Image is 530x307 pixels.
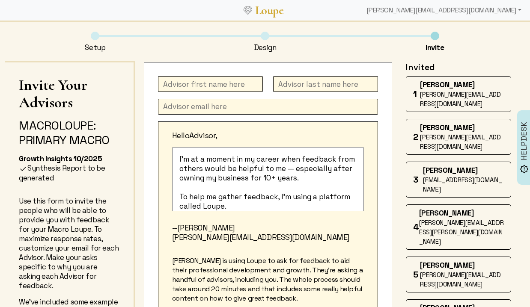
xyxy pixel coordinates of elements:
[273,76,378,92] input: Advisor last name here
[413,89,420,100] div: 1
[423,176,502,193] span: [EMAIL_ADDRESS][DOMAIN_NAME]
[158,99,378,115] input: Advisor email here
[520,165,529,174] img: brightness_alert_FILL0_wght500_GRAD0_ops.svg
[413,269,420,280] div: 5
[420,133,501,151] span: [PERSON_NAME][EMAIL_ADDRESS][DOMAIN_NAME]
[413,132,420,142] div: 2
[252,3,286,18] a: Loupe
[19,76,120,111] h1: Invite Your Advisors
[244,6,252,15] img: Loupe Logo
[420,260,474,270] span: [PERSON_NAME]
[85,43,105,52] div: Setup
[19,118,120,147] div: Loupe: Primary Macro
[172,223,364,242] p: --[PERSON_NAME] [PERSON_NAME][EMAIL_ADDRESS][DOMAIN_NAME]
[19,118,59,133] span: Macro
[419,208,473,218] span: [PERSON_NAME]
[254,43,276,52] div: Design
[419,218,503,245] span: [PERSON_NAME][EMAIL_ADDRESS][PERSON_NAME][DOMAIN_NAME]
[426,43,444,52] div: Invite
[423,165,477,175] span: [PERSON_NAME]
[413,222,419,233] div: 4
[19,196,120,290] p: Use this form to invite the people who will be able to provide you with feedback for your Macro L...
[406,62,511,73] h4: Invited
[19,154,120,163] div: Growth Insights 10/2025
[413,174,423,185] div: 3
[158,76,263,92] input: Advisor first name here
[420,123,474,132] span: [PERSON_NAME]
[363,2,525,19] div: [PERSON_NAME][EMAIL_ADDRESS][DOMAIN_NAME]
[420,90,501,108] span: [PERSON_NAME][EMAIL_ADDRESS][DOMAIN_NAME]
[172,131,364,140] p: Hello Advisor,
[19,165,27,173] img: FFFF
[420,80,474,89] span: [PERSON_NAME]
[172,256,364,303] p: [PERSON_NAME] is using Loupe to ask for feedback to aid their professional development and growth...
[420,271,501,288] span: [PERSON_NAME][EMAIL_ADDRESS][DOMAIN_NAME]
